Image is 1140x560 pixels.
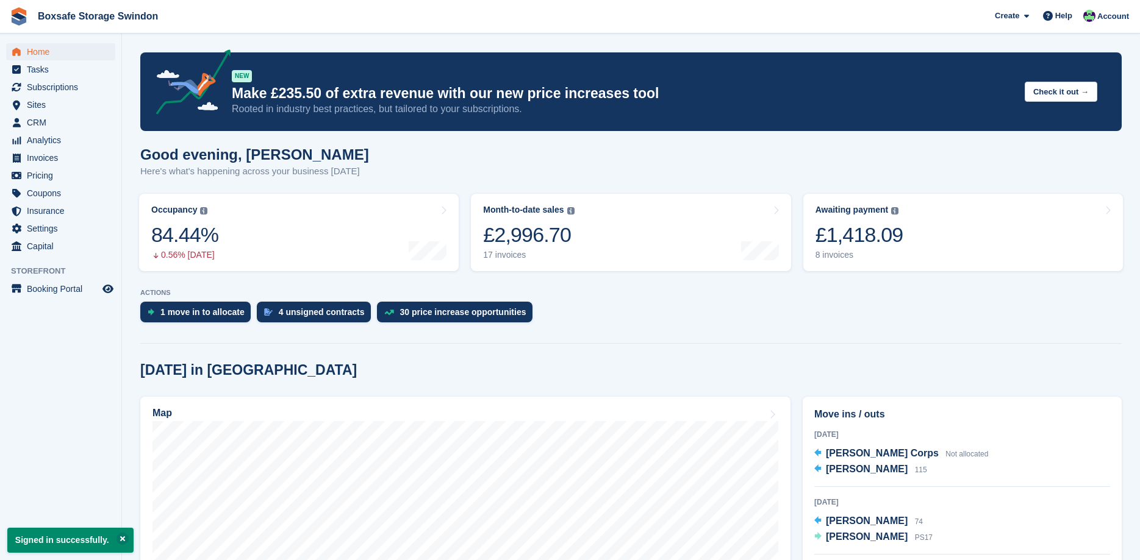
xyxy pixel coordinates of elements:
div: 4 unsigned contracts [279,307,365,317]
div: 17 invoices [483,250,574,260]
span: Home [27,43,100,60]
div: £1,418.09 [816,222,903,247]
img: price_increase_opportunities-93ffe204e8149a01c8c9dc8f82e8f89637d9d84a8eef4429ea346261dce0b2c0.svg [384,310,394,315]
span: Coupons [27,185,100,202]
span: Storefront [11,265,121,277]
span: Create [995,10,1019,22]
a: Awaiting payment £1,418.09 8 invoices [803,194,1123,271]
a: [PERSON_NAME] Corps Not allocated [814,446,988,462]
span: Analytics [27,132,100,149]
img: icon-info-grey-7440780725fd019a000dd9b08b2336e03edf1995a4989e88bcd33f0948082b44.svg [200,207,207,214]
a: menu [6,114,115,131]
img: icon-info-grey-7440780725fd019a000dd9b08b2336e03edf1995a4989e88bcd33f0948082b44.svg [891,207,898,214]
div: NEW [232,70,252,82]
img: price-adjustments-announcement-icon-8257ccfd72463d97f412b2fc003d46551f7dbcb40ab6d574587a9cd5c0d94... [146,49,231,119]
span: [PERSON_NAME] [826,464,908,474]
div: £2,996.70 [483,222,574,247]
a: [PERSON_NAME] 115 [814,462,927,478]
div: 8 invoices [816,250,903,260]
img: move_ins_to_allocate_icon-fdf77a2bb77ea45bf5b3d319d69a93e2d87916cf1d5bf7949dd705db3b84f3ca.svg [148,308,154,316]
span: Settings [27,220,100,237]
a: [PERSON_NAME] PS17 [814,530,933,545]
a: menu [6,43,115,60]
div: 84.44% [151,222,218,247]
a: Month-to-date sales £2,996.70 17 invoices [471,194,790,271]
img: contract_signature_icon-13c848040528278c33f63329250d36e43548de30e8caae1d1a13099fd9432cc5.svg [264,308,273,316]
p: Here's what's happening across your business [DATE] [140,165,369,179]
span: Booking Portal [27,280,100,297]
span: Not allocated [945,450,988,458]
h2: Move ins / outs [814,407,1110,422]
a: 30 price increase opportunities [377,302,539,328]
a: menu [6,220,115,237]
a: menu [6,79,115,96]
div: [DATE] [814,497,1110,508]
a: menu [6,185,115,202]
span: PS17 [915,533,933,542]
span: Tasks [27,61,100,78]
span: Capital [27,238,100,255]
div: Occupancy [151,205,197,215]
span: Insurance [27,202,100,219]
span: 74 [915,517,923,526]
a: Preview store [101,282,115,296]
a: menu [6,96,115,113]
span: [PERSON_NAME] [826,516,908,526]
a: Occupancy 84.44% 0.56% [DATE] [139,194,459,271]
span: Help [1055,10,1072,22]
h1: Good evening, [PERSON_NAME] [140,146,369,163]
div: Month-to-date sales [483,205,564,215]
a: [PERSON_NAME] 74 [814,514,923,530]
a: menu [6,202,115,219]
a: menu [6,132,115,149]
p: Make £235.50 of extra revenue with our new price increases tool [232,85,1015,102]
a: menu [6,149,115,166]
span: Sites [27,96,100,113]
div: Awaiting payment [816,205,889,215]
span: [PERSON_NAME] Corps [826,448,939,458]
a: menu [6,61,115,78]
a: Boxsafe Storage Swindon [33,6,163,26]
div: [DATE] [814,429,1110,440]
a: 4 unsigned contracts [257,302,377,328]
h2: Map [152,408,172,419]
p: Rooted in industry best practices, but tailored to your subscriptions. [232,102,1015,116]
h2: [DATE] in [GEOGRAPHIC_DATA] [140,362,357,378]
a: menu [6,280,115,297]
a: menu [6,238,115,255]
a: 1 move in to allocate [140,302,257,328]
p: Signed in successfully. [7,528,134,553]
span: Invoices [27,149,100,166]
div: 30 price increase opportunities [400,307,526,317]
div: 1 move in to allocate [160,307,245,317]
span: Pricing [27,167,100,184]
img: icon-info-grey-7440780725fd019a000dd9b08b2336e03edf1995a4989e88bcd33f0948082b44.svg [567,207,575,214]
span: Account [1097,10,1129,23]
button: Check it out → [1025,82,1097,102]
p: ACTIONS [140,289,1122,297]
a: menu [6,167,115,184]
span: [PERSON_NAME] [826,531,908,542]
img: stora-icon-8386f47178a22dfd0bd8f6a31ec36ba5ce8667c1dd55bd0f319d3a0aa187defe.svg [10,7,28,26]
span: Subscriptions [27,79,100,96]
div: 0.56% [DATE] [151,250,218,260]
span: 115 [915,466,927,474]
span: CRM [27,114,100,131]
img: Kim Virabi [1083,10,1095,22]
